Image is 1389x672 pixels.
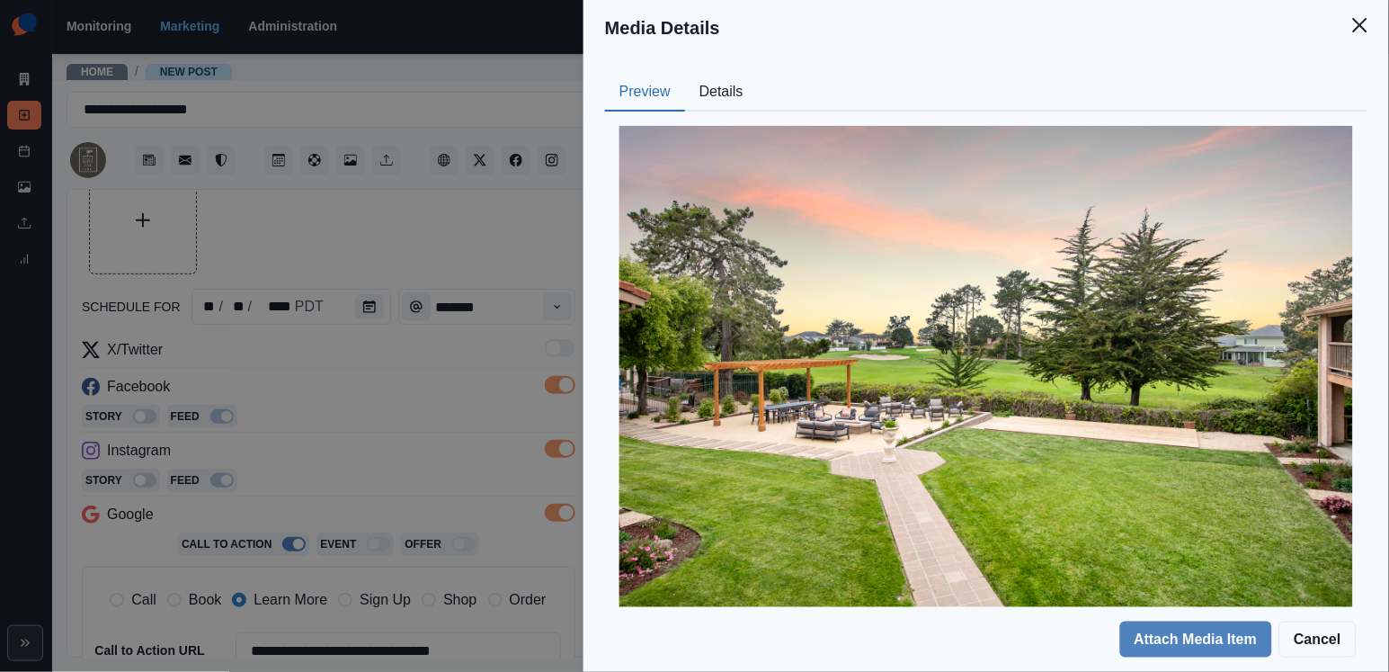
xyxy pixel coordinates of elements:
[1342,7,1378,43] button: Close
[1279,622,1357,658] button: Cancel
[605,74,685,112] button: Preview
[685,74,758,112] button: Details
[619,126,1353,615] img: kiwrqw1lpq9kcrirnl90
[1120,622,1272,658] button: Attach Media Item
